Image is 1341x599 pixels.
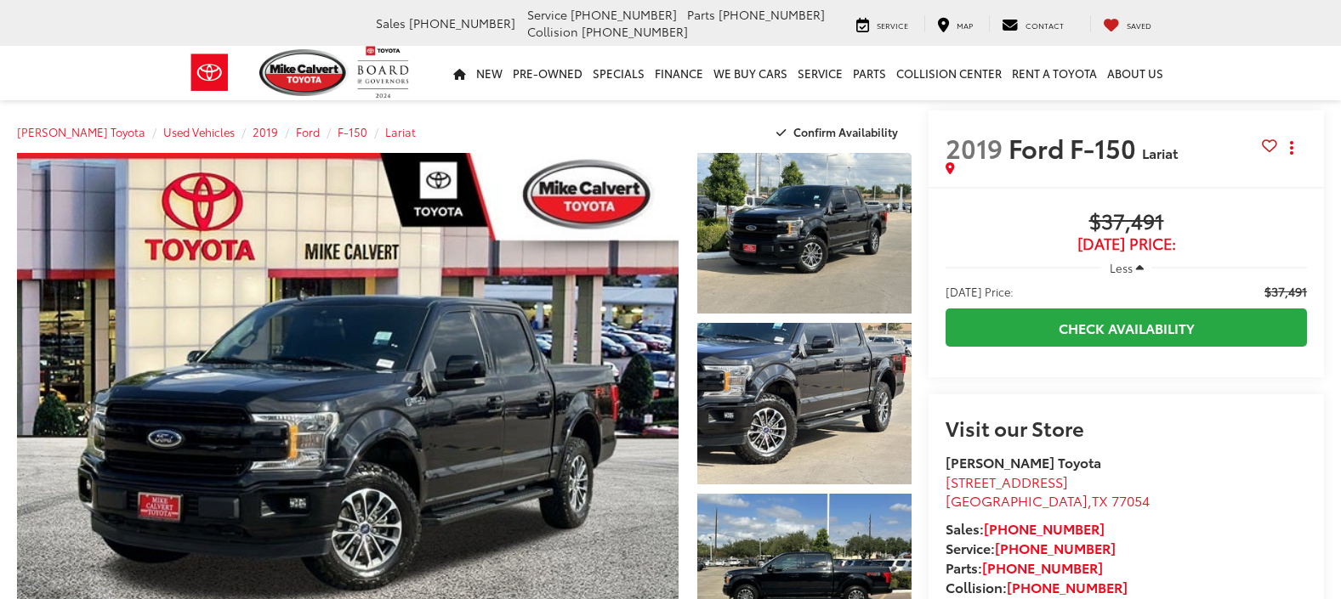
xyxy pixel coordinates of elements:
[1026,20,1064,31] span: Contact
[259,49,349,96] img: Mike Calvert Toyota
[946,416,1307,438] h2: Visit our Store
[1110,260,1133,275] span: Less
[1007,46,1102,100] a: Rent a Toyota
[338,124,367,139] a: F-150
[687,6,715,23] span: Parts
[697,323,912,483] a: Expand Photo 2
[946,557,1103,577] strong: Parts:
[527,6,567,23] span: Service
[924,15,986,32] a: Map
[957,20,973,31] span: Map
[793,46,848,100] a: Service
[767,117,912,147] button: Confirm Availability
[1111,490,1150,510] span: 77054
[946,577,1128,596] strong: Collision:
[650,46,708,100] a: Finance
[1092,490,1108,510] span: TX
[946,490,1088,510] span: [GEOGRAPHIC_DATA]
[848,46,891,100] a: Parts
[471,46,508,100] a: New
[582,23,688,40] span: [PHONE_NUMBER]
[982,557,1103,577] a: [PHONE_NUMBER]
[448,46,471,100] a: Home
[1277,133,1307,162] button: Actions
[844,15,921,32] a: Service
[946,490,1150,510] span: ,
[946,472,1068,491] span: [STREET_ADDRESS]
[695,321,914,485] img: 2019 Ford F-150 Lariat
[1090,15,1164,32] a: My Saved Vehicles
[946,210,1307,235] span: $37,491
[946,235,1307,252] span: [DATE] Price:
[793,124,898,139] span: Confirm Availability
[946,129,1003,166] span: 2019
[697,153,912,314] a: Expand Photo 1
[1101,252,1152,283] button: Less
[253,124,278,139] a: 2019
[296,124,320,139] a: Ford
[588,46,650,100] a: Specials
[1264,283,1307,300] span: $37,491
[17,124,145,139] a: [PERSON_NAME] Toyota
[178,45,241,100] img: Toyota
[571,6,677,23] span: [PHONE_NUMBER]
[946,472,1150,511] a: [STREET_ADDRESS] [GEOGRAPHIC_DATA],TX 77054
[1102,46,1168,100] a: About Us
[891,46,1007,100] a: Collision Center
[385,124,416,139] a: Lariat
[946,518,1105,538] strong: Sales:
[946,452,1101,472] strong: [PERSON_NAME] Toyota
[695,151,914,315] img: 2019 Ford F-150 Lariat
[877,20,908,31] span: Service
[1127,20,1151,31] span: Saved
[1290,141,1293,155] span: dropdown dots
[508,46,588,100] a: Pre-Owned
[946,283,1014,300] span: [DATE] Price:
[163,124,235,139] a: Used Vehicles
[708,46,793,100] a: WE BUY CARS
[527,23,578,40] span: Collision
[995,538,1116,557] a: [PHONE_NUMBER]
[1142,143,1178,162] span: Lariat
[409,14,515,31] span: [PHONE_NUMBER]
[984,518,1105,538] a: [PHONE_NUMBER]
[1009,129,1142,166] span: Ford F-150
[1007,577,1128,596] a: [PHONE_NUMBER]
[946,538,1116,557] strong: Service:
[719,6,825,23] span: [PHONE_NUMBER]
[946,308,1307,347] a: Check Availability
[376,14,406,31] span: Sales
[989,15,1077,32] a: Contact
